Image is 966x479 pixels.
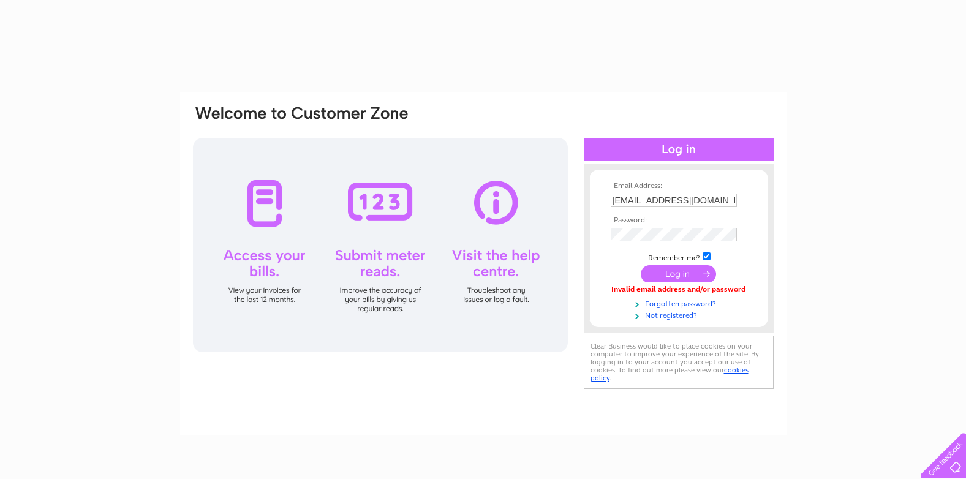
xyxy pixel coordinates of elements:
div: Clear Business would like to place cookies on your computer to improve your experience of the sit... [584,336,774,389]
td: Remember me? [608,251,750,263]
a: Not registered? [611,309,750,320]
input: Submit [641,265,716,282]
th: Password: [608,216,750,225]
th: Email Address: [608,182,750,190]
a: cookies policy [591,366,749,382]
div: Invalid email address and/or password [611,285,747,294]
a: Forgotten password? [611,297,750,309]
